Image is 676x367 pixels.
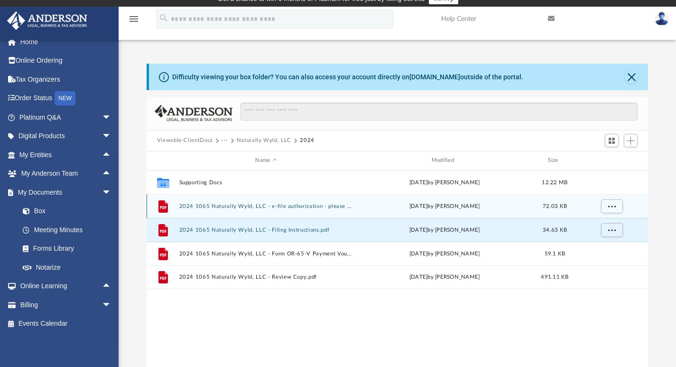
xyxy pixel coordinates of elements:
[102,164,121,184] span: arrow_drop_up
[7,89,126,108] a: Order StatusNEW
[7,145,126,164] a: My Entitiesarrow_drop_up
[102,108,121,127] span: arrow_drop_down
[300,136,315,145] button: 2024
[102,145,121,165] span: arrow_drop_up
[147,170,648,367] div: grid
[605,134,619,147] button: Switch to Grid View
[179,203,353,209] button: 2024 1065 Naturally Wyld, LLC - e-file authorization - please sign.pdf
[102,295,121,315] span: arrow_drop_down
[179,250,353,256] button: 2024 1065 Naturally Wyld, LLC - Form OR-65-V Payment Voucher.pdf
[357,202,531,210] div: by [PERSON_NAME]
[222,136,228,145] button: ···
[624,134,638,147] button: Add
[151,156,175,165] div: id
[655,12,669,26] img: User Pic
[357,178,531,187] div: by [PERSON_NAME]
[543,203,567,208] span: 72.03 KB
[409,73,460,81] a: [DOMAIN_NAME]
[7,127,126,146] a: Digital Productsarrow_drop_down
[7,295,126,314] a: Billingarrow_drop_down
[601,199,622,213] button: More options
[179,274,353,280] button: 2024 1065 Naturally Wyld, LLC - Review Copy.pdf
[7,32,126,51] a: Home
[7,108,126,127] a: Platinum Q&Aarrow_drop_down
[102,127,121,146] span: arrow_drop_down
[409,274,427,280] span: [DATE]
[241,103,638,121] input: Search files and folders
[7,51,126,70] a: Online Ordering
[601,223,622,237] button: More options
[7,164,121,183] a: My Anderson Teamarrow_drop_up
[7,314,126,333] a: Events Calendar
[409,179,427,185] span: [DATE]
[13,202,116,221] a: Box
[357,226,531,234] div: by [PERSON_NAME]
[179,179,353,185] button: Supporting Docs
[157,136,213,145] button: Viewable-ClientDocs
[102,277,121,296] span: arrow_drop_up
[536,156,574,165] div: Size
[55,91,75,105] div: NEW
[578,156,644,165] div: id
[543,227,567,232] span: 34.63 KB
[541,274,568,280] span: 491.11 KB
[172,72,523,82] div: Difficulty viewing your box folder? You can also access your account directly on outside of the p...
[4,11,90,30] img: Anderson Advisors Platinum Portal
[409,227,427,232] span: [DATE]
[357,156,532,165] div: Modified
[102,183,121,202] span: arrow_drop_down
[13,258,121,277] a: Notarize
[128,13,139,25] i: menu
[409,203,427,208] span: [DATE]
[128,18,139,25] a: menu
[357,249,531,258] div: by [PERSON_NAME]
[357,273,531,282] div: by [PERSON_NAME]
[158,13,169,23] i: search
[7,183,121,202] a: My Documentsarrow_drop_down
[179,226,353,233] button: 2024 1065 Naturally Wyld, LLC - Filing Instructions.pdf
[13,239,116,258] a: Forms Library
[409,251,427,256] span: [DATE]
[542,179,567,185] span: 12.22 MB
[7,70,126,89] a: Tax Organizers
[13,220,121,239] a: Meeting Minutes
[544,251,565,256] span: 59.1 KB
[625,70,638,84] button: Close
[178,156,353,165] div: Name
[237,136,291,145] button: Naturally Wyld, LLC
[7,277,121,296] a: Online Learningarrow_drop_up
